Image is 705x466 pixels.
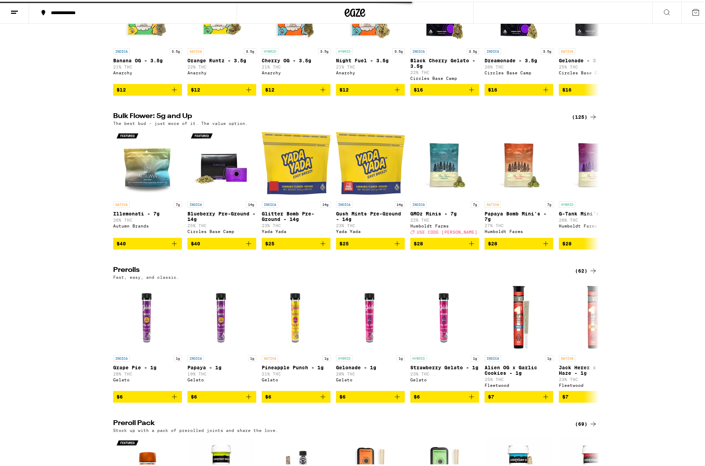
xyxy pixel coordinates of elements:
a: (125) [572,111,597,119]
div: Fleetwood [485,381,553,386]
div: Anarchy [336,69,405,73]
p: Dreamonade - 3.5g [485,56,553,62]
p: 7g [174,200,182,206]
button: Add to bag [187,389,256,401]
span: $25 [339,239,349,245]
p: 26% THC [559,216,628,221]
p: HYBRID [336,353,352,360]
p: Jack Herer x Blueberry Haze - 1g [559,363,628,374]
img: Fleetwood - Alien OG x Garlic Cookies - 1g [485,281,553,350]
img: Gelato - Gelonade - 1g [336,281,405,350]
p: 3.5g [170,46,182,53]
a: Open page for Gelonade - 1g from Gelato [336,281,405,389]
p: Grape Pie - 1g [113,363,182,369]
img: Humboldt Farms - G-Tank Mini's - 7g [559,127,628,196]
div: Fleetwood [559,381,628,386]
p: 22% THC [410,68,479,73]
a: Open page for Pineapple Punch - 1g from Gelato [262,281,330,389]
span: $7 [488,392,494,398]
span: $6 [191,392,197,398]
p: 1g [248,353,256,360]
p: 3.5g [318,46,330,53]
button: Add to bag [410,236,479,248]
div: Circles Base Camp [410,74,479,79]
p: 19% THC [187,370,256,374]
p: INDICA [410,46,427,53]
p: SATIVA [485,200,501,206]
p: SATIVA [262,353,278,360]
div: Humboldt Farms [559,222,628,226]
p: HYBRID [559,200,575,206]
p: GMOz Minis - 7g [410,209,479,215]
p: Strawberry Gelato - 1g [410,363,479,369]
a: Open page for Papaya Bomb Mini's - 7g from Humboldt Farms [485,127,553,236]
p: 3.5g [244,46,256,53]
p: 21% THC [336,63,405,67]
a: Open page for Illemonati - 7g from Autumn Brands [113,127,182,236]
p: Orange Runtz - 3.5g [187,56,256,62]
p: 25% THC [485,375,553,380]
button: Add to bag [485,236,553,248]
p: 23% THC [336,222,405,226]
p: 7g [545,200,553,206]
span: $16 [488,85,497,91]
span: $28 [488,239,497,245]
span: $12 [339,85,349,91]
p: 27% THC [485,222,553,226]
div: Gelato [113,376,182,380]
p: Alien OG x Garlic Cookies - 1g [485,363,553,374]
div: (62) [575,265,597,273]
a: (69) [575,418,597,426]
img: Yada Yada - Glitter Bomb Pre-Ground - 14g [262,127,330,196]
h2: Prerolls [113,265,564,273]
span: Hi. Need any help? [4,5,50,10]
p: INDICA [262,200,278,206]
img: Yada Yada - Gush Mints Pre-Ground - 14g [336,127,405,196]
p: 3.5g [467,46,479,53]
p: Black Cherry Gelato - 3.5g [410,56,479,67]
button: Add to bag [336,389,405,401]
p: Illemonati - 7g [113,209,182,215]
div: Circles Base Camp [485,69,553,73]
span: $6 [117,392,123,398]
div: Circles Base Camp [559,69,628,73]
button: Add to bag [262,236,330,248]
button: Add to bag [336,236,405,248]
img: Gelato - Papaya - 1g [187,281,256,350]
button: Add to bag [113,82,182,94]
button: Add to bag [187,236,256,248]
p: INDICA [485,46,501,53]
button: Add to bag [187,82,256,94]
p: Glitter Bomb Pre-Ground - 14g [262,209,330,220]
div: Yada Yada [336,227,405,232]
span: $6 [265,392,271,398]
a: Open page for Blueberry Pre-Ground - 14g from Circles Base Camp [187,127,256,236]
span: $12 [191,85,200,91]
p: 20% THC [336,370,405,374]
button: Add to bag [113,236,182,248]
p: 23% THC [262,222,330,226]
p: 25% THC [559,63,628,67]
button: Add to bag [336,82,405,94]
p: Blueberry Pre-Ground - 14g [187,209,256,220]
p: HYBRID [336,46,352,53]
p: SATIVA [113,200,130,206]
span: $16 [414,85,423,91]
div: Gelato [410,376,479,380]
p: Banana OG - 3.5g [113,56,182,62]
img: Autumn Brands - Illemonati - 7g [113,127,182,196]
p: INDICA [187,200,204,206]
p: 26% THC [485,63,553,67]
p: Gelonade - 3.5g [559,56,628,62]
p: Pineapple Punch - 1g [262,363,330,369]
p: Cherry OG - 3.5g [262,56,330,62]
button: Add to bag [262,82,330,94]
p: 1g [397,353,405,360]
p: Papaya - 1g [187,363,256,369]
button: Add to bag [485,389,553,401]
p: 3.5g [541,46,553,53]
div: Gelato [336,376,405,380]
p: G-Tank Mini's - 7g [559,209,628,215]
